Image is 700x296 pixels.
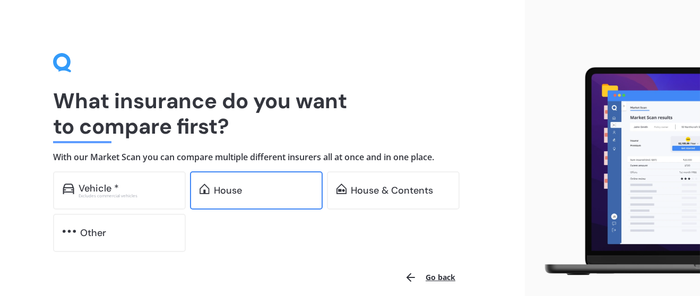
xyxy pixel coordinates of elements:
[200,184,210,194] img: home.91c183c226a05b4dc763.svg
[63,184,74,194] img: car.f15378c7a67c060ca3f3.svg
[63,226,76,237] img: other.81dba5aafe580aa69f38.svg
[351,185,433,196] div: House & Contents
[214,185,242,196] div: House
[336,184,347,194] img: home-and-contents.b802091223b8502ef2dd.svg
[79,183,119,194] div: Vehicle *
[80,228,106,238] div: Other
[79,194,176,198] div: Excludes commercial vehicles
[53,152,472,163] h4: With our Market Scan you can compare multiple different insurers all at once and in one place.
[533,63,700,281] img: laptop.webp
[53,88,472,139] h1: What insurance do you want to compare first?
[398,265,462,290] button: Go back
